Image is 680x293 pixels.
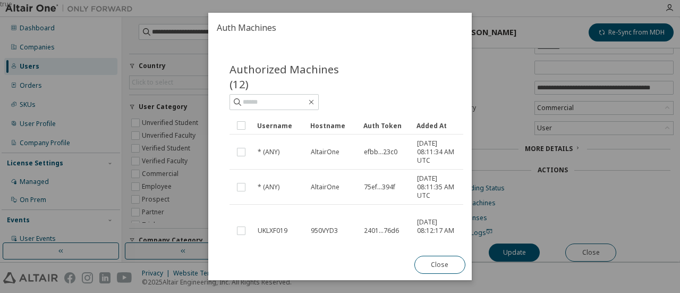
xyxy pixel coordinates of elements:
[416,117,461,134] div: Added At
[364,227,399,235] span: 2401...76d6
[311,183,339,191] span: AltairOne
[417,139,461,165] span: [DATE] 08:11:34 AM UTC
[363,117,408,134] div: Auth Token
[310,117,355,134] div: Hostname
[258,227,287,235] span: UKLXF019
[311,227,338,235] span: 950VYD3
[414,256,465,274] button: Close
[311,148,339,156] span: AltairOne
[258,183,279,191] span: * (ANY)
[417,174,461,200] span: [DATE] 08:11:35 AM UTC
[208,13,472,43] h2: Auth Machines
[258,148,279,156] span: * (ANY)
[364,183,395,191] span: 75ef...394f
[257,117,302,134] div: Username
[417,218,461,244] span: [DATE] 08:12:17 AM UTC
[364,148,397,156] span: efbb...23c0
[229,62,349,91] span: Authorized Machines (12)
